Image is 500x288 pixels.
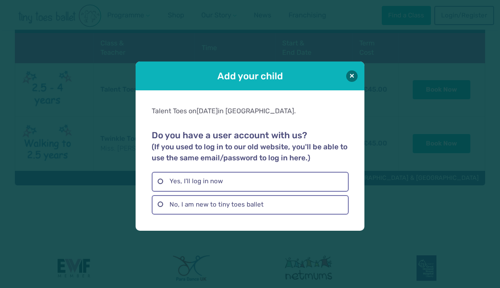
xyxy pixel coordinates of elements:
div: Talent Toes on in [GEOGRAPHIC_DATA]. [152,106,348,116]
span: [DATE] [197,107,218,115]
h2: Do you have a user account with us? [152,130,348,163]
h1: Add your child [159,70,341,83]
small: (If you used to log in to our old website, you'll be able to use the same email/password to log i... [152,143,347,162]
label: No, I am new to tiny toes ballet [152,195,348,215]
label: Yes, I'll log in now [152,172,348,191]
